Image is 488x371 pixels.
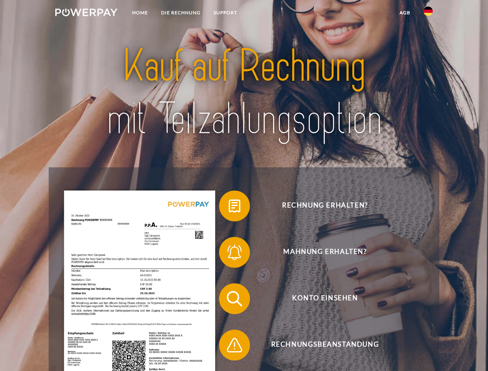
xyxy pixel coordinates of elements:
button: Konto einsehen [219,283,420,314]
img: qb_warning.svg [225,335,244,355]
img: de [423,7,433,16]
img: title-powerpay_de.svg [74,37,414,148]
img: qb_search.svg [225,289,244,308]
span: Rechnung erhalten? [230,191,420,221]
span: Mahnung erhalten? [230,237,420,268]
button: Rechnung erhalten? [219,191,420,221]
span: Rechnungsbeanstandung [230,330,420,361]
button: Rechnungsbeanstandung [219,330,420,361]
span: Konto einsehen [230,283,420,314]
img: qb_bill.svg [225,196,244,216]
img: qb_bell.svg [225,243,244,262]
img: logo-powerpay-white.svg [55,9,117,16]
a: DIE RECHNUNG [155,6,207,20]
a: Home [126,6,155,20]
a: SUPPORT [207,6,244,20]
a: agb [393,6,417,20]
button: Mahnung erhalten? [219,237,420,268]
